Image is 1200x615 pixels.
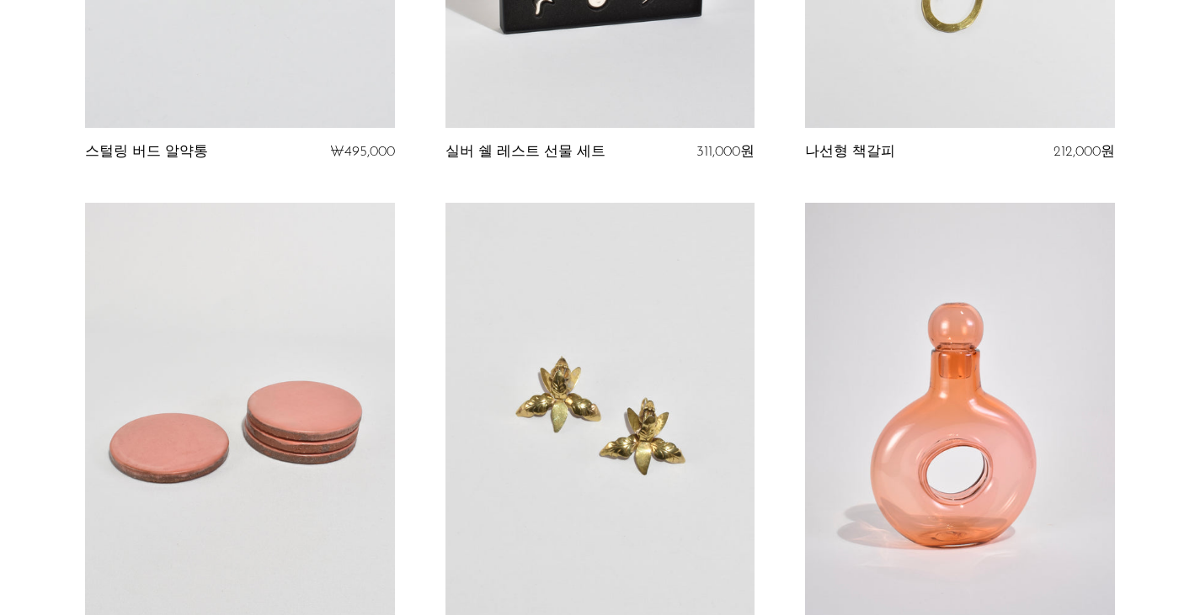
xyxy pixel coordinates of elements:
font: 311,000원 [696,145,755,159]
a: 실버 쉘 레스트 선물 세트 [445,145,605,160]
font: 실버 쉘 레스트 선물 세트 [445,145,605,159]
font: ₩495,000 [330,145,395,159]
font: 212,000원 [1053,145,1115,159]
a: 스털링 버드 알약통 [85,145,208,160]
font: 스털링 버드 알약통 [85,145,208,159]
a: 나선형 책갈피 [805,145,895,160]
font: 나선형 책갈피 [805,145,895,159]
